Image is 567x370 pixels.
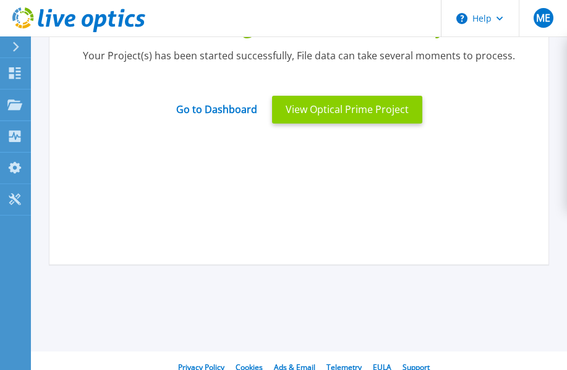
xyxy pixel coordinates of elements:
div: Your Project(s) has been started successfully, File data can take several moments to process. [68,49,530,79]
button: View Optical Prime Project [272,96,422,124]
a: Go to Dashboard [176,93,257,116]
span: ME [536,13,550,23]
